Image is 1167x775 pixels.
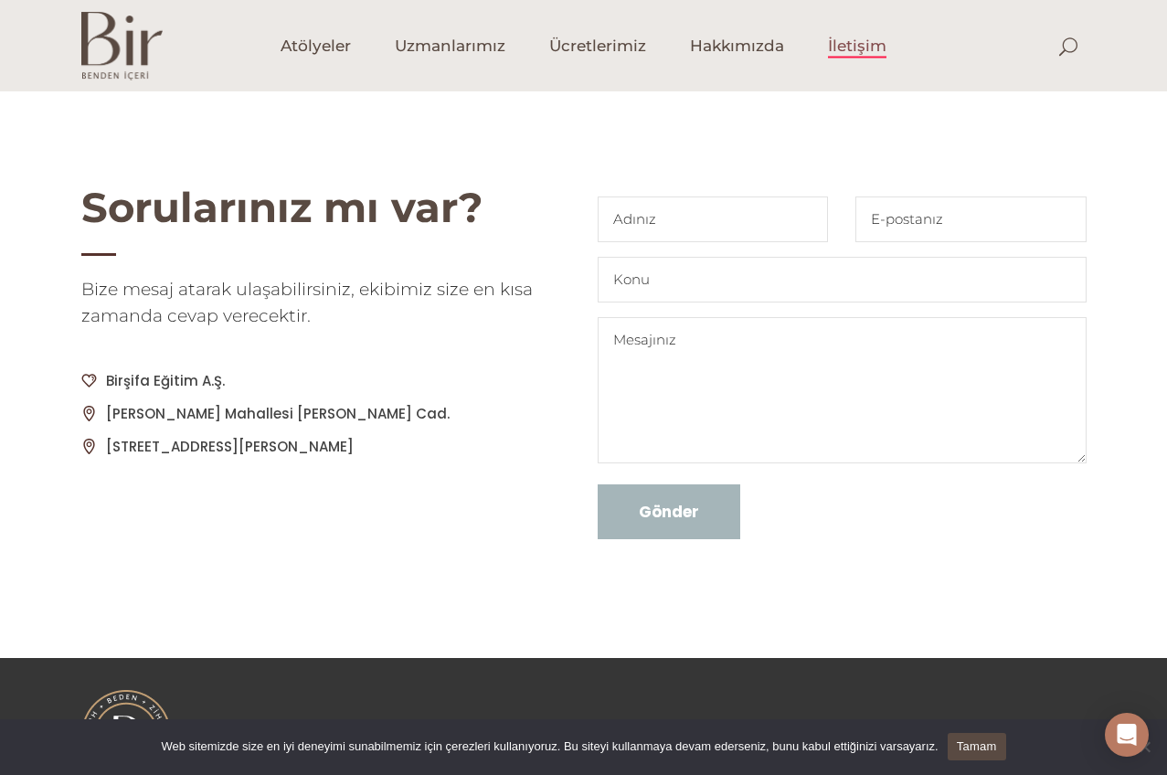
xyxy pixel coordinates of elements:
a: Tamam [948,733,1006,760]
span: Ücretlerimiz [549,36,646,57]
input: Gönder [598,484,740,539]
form: Contact form [598,196,1087,539]
input: E-postanız [855,196,1087,242]
input: Konu [598,257,1087,303]
div: Open Intercom Messenger [1105,713,1149,757]
span: Atölyeler [281,36,351,57]
span: Hakkımızda [690,36,784,57]
input: Adınız [598,196,829,242]
span: Uzmanlarımız [395,36,505,57]
span: İletişim [828,36,886,57]
p: [PERSON_NAME] Mahallesi [PERSON_NAME] Cad. [86,403,570,425]
h5: Bize mesaj atarak ulaşabilirsiniz, ekibimiz size en kısa zamanda cevap verecektir. [81,277,570,329]
span: Web sitemizde size en iyi deneyimi sunabilmemiz için çerezleri kullanıyoruz. Bu siteyi kullanmaya... [161,738,938,756]
p: Birşifa Eğitim A.Ş. [86,370,570,392]
h2: Sorularınız mı var? [81,183,570,232]
p: [STREET_ADDRESS][PERSON_NAME] [86,436,570,458]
